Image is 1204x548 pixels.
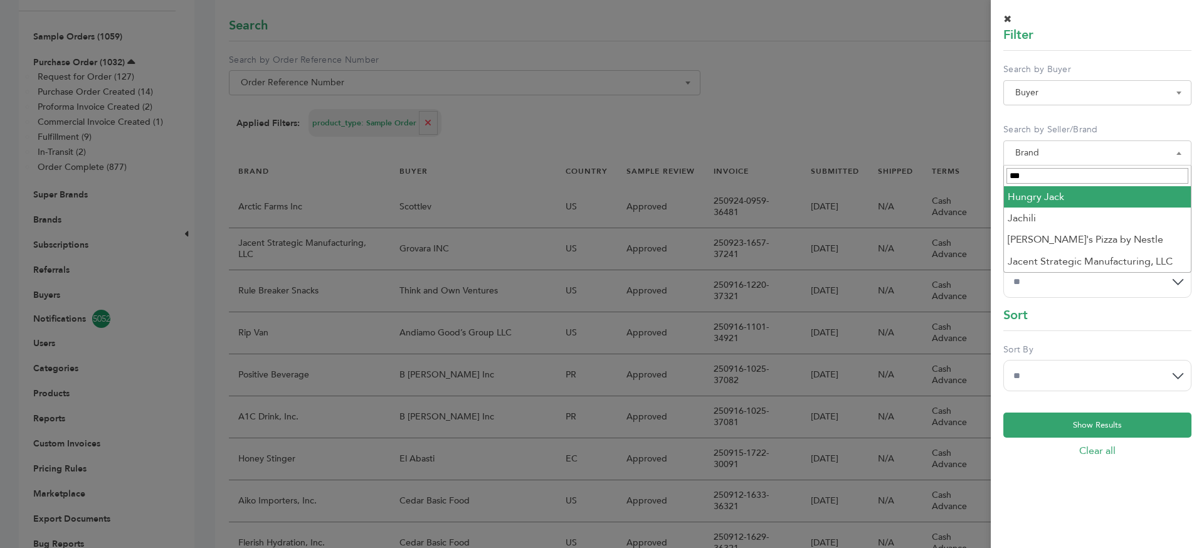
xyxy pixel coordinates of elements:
[1010,144,1185,162] span: Brand
[1010,84,1185,102] span: Buyer
[1003,63,1191,76] label: Search by Buyer
[1004,208,1191,229] li: Jachili
[1003,13,1011,26] span: ✖
[1004,229,1191,250] li: [PERSON_NAME]'s Pizza by Nestle
[1003,140,1191,166] span: Brand
[1004,251,1191,272] li: Jacent Strategic Manufacturing, LLC
[1003,444,1191,458] a: Clear all
[1003,80,1191,105] span: Buyer
[1003,124,1191,136] label: Search by Seller/Brand
[1004,186,1191,208] li: Hungry Jack
[1006,168,1188,184] input: Search
[1003,413,1191,438] button: Show Results
[1003,307,1028,324] span: Sort
[1003,344,1191,356] label: Sort By
[1003,26,1033,44] span: Filter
